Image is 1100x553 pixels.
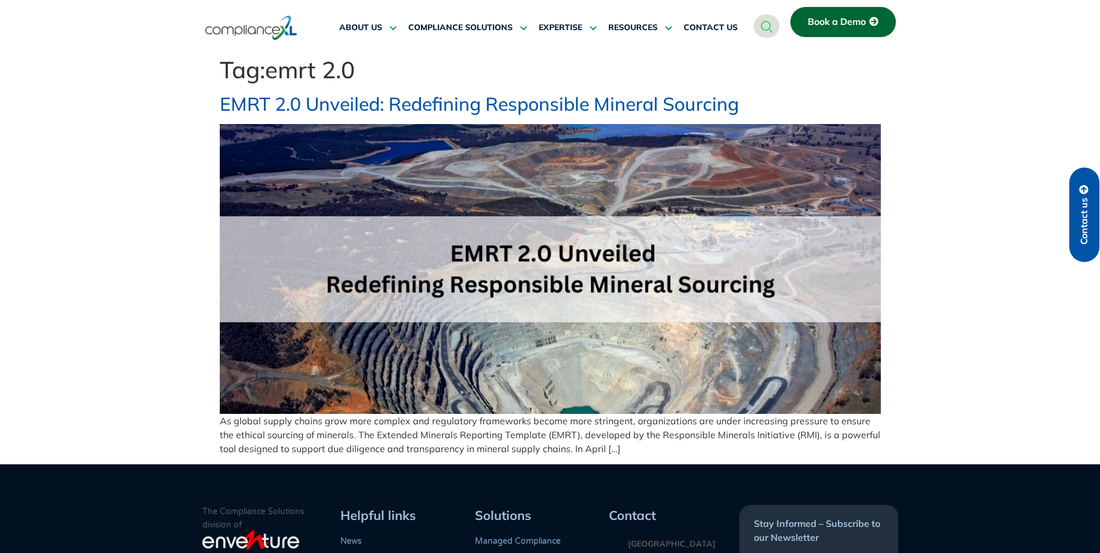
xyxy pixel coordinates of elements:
span: CONTACT US [684,23,738,33]
p: As global supply chains grow more complex and regulatory frameworks become more stringent, organi... [220,414,881,456]
a: Managed Compliance [475,536,561,546]
strong: [GEOGRAPHIC_DATA] [628,539,716,549]
a: ABOUT US [339,14,397,42]
span: Solutions [475,507,531,523]
span: COMPLIANCE SOLUTIONS [408,23,513,33]
a: EMRT 2.0 Unveiled: Redefining Responsible Mineral Sourcing [220,92,739,115]
span: EXPERTISE [539,23,582,33]
a: Contact us [1069,168,1099,262]
span: Helpful links [340,507,416,523]
span: Contact us [1079,198,1090,245]
span: Contact [609,507,656,523]
a: Book a Demo [790,7,896,37]
p: The Compliance Solutions division of [202,505,337,532]
span: emrt 2.0 [265,55,355,84]
span: RESOURCES [608,23,658,33]
span: ABOUT US [339,23,382,33]
a: navsearch-button [754,14,779,38]
img: enventure-light-logo_s [202,529,299,551]
a: COMPLIANCE SOLUTIONS [408,14,527,42]
a: News [340,536,362,546]
a: CONTACT US [684,14,738,42]
h1: Tag: [220,56,881,83]
span: Stay Informed – Subscribe to our Newsletter [754,518,880,543]
a: RESOURCES [608,14,672,42]
span: Book a Demo [808,17,866,27]
a: EXPERTISE [539,14,597,42]
img: logo-one.svg [205,14,297,41]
